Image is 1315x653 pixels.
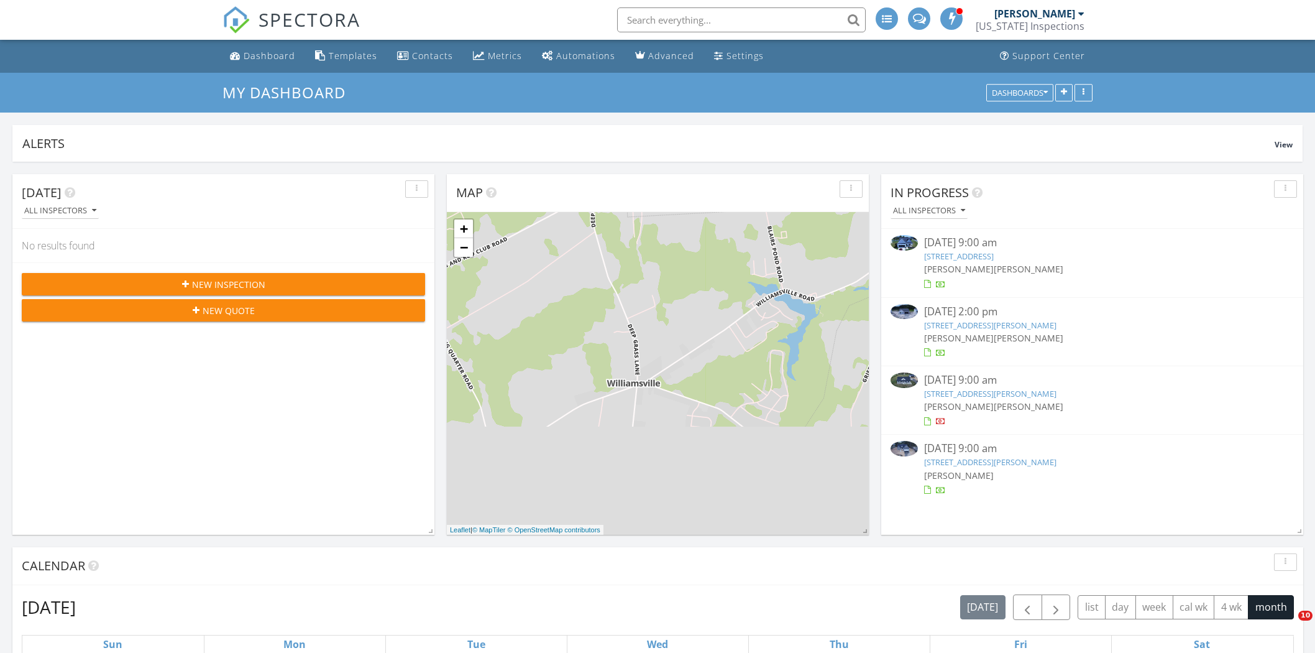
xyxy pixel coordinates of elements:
[726,50,764,62] div: Settings
[924,332,994,344] span: [PERSON_NAME]
[259,6,360,32] span: SPECTORA
[454,238,473,257] a: Zoom out
[994,401,1063,412] span: [PERSON_NAME]
[891,373,1294,428] a: [DATE] 9:00 am [STREET_ADDRESS][PERSON_NAME] [PERSON_NAME][PERSON_NAME]
[1248,595,1294,619] button: month
[924,263,994,275] span: [PERSON_NAME]
[891,235,918,251] img: 9366684%2Fcover_photos%2FTAmuptG7CIfUNee4jq1J%2Fsmall.jpg
[508,526,600,534] a: © OpenStreetMap contributors
[891,235,1294,290] a: [DATE] 9:00 am [STREET_ADDRESS] [PERSON_NAME][PERSON_NAME]
[22,203,99,220] button: All Inspectors
[450,526,470,534] a: Leaflet
[630,45,699,68] a: Advanced
[1273,611,1303,641] iframe: Intercom live chat
[244,50,295,62] div: Dashboard
[412,50,453,62] div: Contacts
[447,525,603,535] div: |
[960,595,1006,619] button: [DATE]
[924,388,1056,399] a: [STREET_ADDRESS][PERSON_NAME]
[472,526,506,534] a: © MapTiler
[22,595,76,619] h2: [DATE]
[924,235,1260,251] div: [DATE] 9:00 am
[891,184,969,201] span: In Progress
[329,50,377,62] div: Templates
[617,7,866,32] input: Search everything...
[924,304,1260,320] div: [DATE] 2:00 pm
[556,50,615,62] div: Automations
[465,636,488,653] a: Tuesday
[392,45,458,68] a: Contacts
[454,220,473,238] a: Zoom in
[976,20,1084,32] div: Delaware Inspections
[891,441,1294,496] a: [DATE] 9:00 am [STREET_ADDRESS][PERSON_NAME] [PERSON_NAME]
[22,557,85,574] span: Calendar
[1191,636,1212,653] a: Saturday
[281,636,308,653] a: Monday
[24,206,96,215] div: All Inspectors
[222,6,250,34] img: The Best Home Inspection Software - Spectora
[1078,595,1106,619] button: list
[924,251,994,262] a: [STREET_ADDRESS]
[891,304,1294,359] a: [DATE] 2:00 pm [STREET_ADDRESS][PERSON_NAME] [PERSON_NAME][PERSON_NAME]
[644,636,671,653] a: Wednesday
[222,17,360,43] a: SPECTORA
[891,373,918,388] img: 9373009%2Fcover_photos%2Ffb7lGhYBrnLA6fpQqGbi%2Fsmall.jpg
[891,304,918,320] img: 8496905%2Freports%2Fe6625210-fdf7-4563-9f5a-2ca498df290e%2Fcover_photos%2FLnAQuZlLIH8slp8TxKFK%2F...
[537,45,620,68] a: Automations (Advanced)
[22,273,425,295] button: New Inspection
[1214,595,1249,619] button: 4 wk
[1173,595,1215,619] button: cal wk
[994,7,1075,20] div: [PERSON_NAME]
[22,135,1275,152] div: Alerts
[468,45,527,68] a: Metrics
[1013,595,1042,620] button: Previous month
[648,50,694,62] div: Advanced
[827,636,851,653] a: Thursday
[995,45,1090,68] a: Support Center
[225,45,300,68] a: Dashboard
[924,441,1260,456] div: [DATE] 9:00 am
[891,203,968,220] button: All Inspectors
[456,184,483,201] span: Map
[1012,50,1085,62] div: Support Center
[22,184,62,201] span: [DATE]
[893,206,965,215] div: All Inspectors
[1042,595,1071,620] button: Next month
[924,320,1056,331] a: [STREET_ADDRESS][PERSON_NAME]
[1298,611,1313,621] span: 10
[1012,636,1030,653] a: Friday
[222,82,356,103] a: My Dashboard
[1275,139,1293,150] span: View
[924,456,1056,468] a: [STREET_ADDRESS][PERSON_NAME]
[1135,595,1173,619] button: week
[994,332,1063,344] span: [PERSON_NAME]
[709,45,769,68] a: Settings
[994,263,1063,275] span: [PERSON_NAME]
[891,441,918,456] img: 9417783%2Fcover_photos%2FQqTyLb7XgWL3wwASTpab%2Fsmall.jpg
[924,401,994,412] span: [PERSON_NAME]
[488,50,522,62] div: Metrics
[310,45,382,68] a: Templates
[22,299,425,322] button: New Quote
[101,636,125,653] a: Sunday
[924,470,994,481] span: [PERSON_NAME]
[12,229,434,262] div: No results found
[986,84,1053,101] button: Dashboards
[1105,595,1136,619] button: day
[192,278,265,291] span: New Inspection
[203,304,255,317] span: New Quote
[924,373,1260,388] div: [DATE] 9:00 am
[992,88,1048,97] div: Dashboards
